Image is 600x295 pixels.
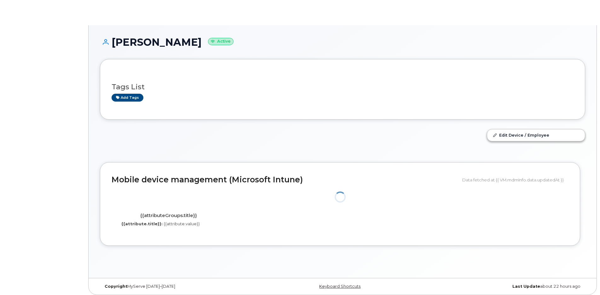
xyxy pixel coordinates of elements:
div: MyServe [DATE]–[DATE] [100,284,262,289]
div: Data fetched at {{ VM.mdmInfo.data.updatedAt }} [462,174,568,186]
a: Add tags [112,94,143,102]
h3: Tags List [112,83,574,91]
span: {{attribute.value}} [164,221,200,226]
a: Keyboard Shortcuts [319,284,361,289]
strong: Last Update [512,284,540,289]
a: Edit Device / Employee [487,129,585,141]
h4: {{attributeGroups.title}} [116,213,221,218]
small: Active [208,38,234,45]
div: about 22 hours ago [424,284,585,289]
strong: Copyright [105,284,127,289]
h2: Mobile device management (Microsoft Intune) [112,175,458,184]
label: {{attribute.title}}: [121,221,163,227]
h1: [PERSON_NAME] [100,37,585,48]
